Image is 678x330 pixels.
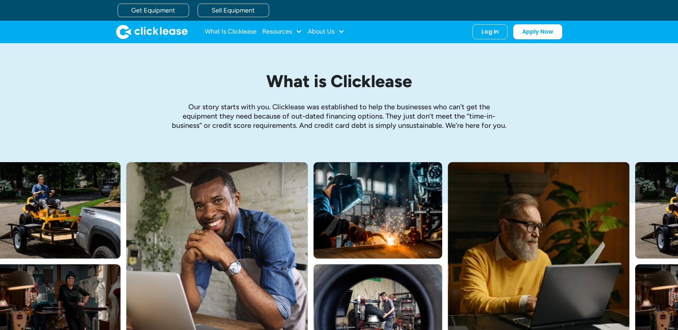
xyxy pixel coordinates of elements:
a: home [116,25,188,39]
a: Get Equipment [118,4,189,17]
h1: What is Clicklease [171,72,507,91]
a: Sell Equipment [198,4,269,17]
img: A welder in a large mask working on a large pipe [313,162,442,259]
div: Resources [262,25,302,39]
div: About Us [308,25,345,39]
a: What Is Clicklease [205,25,257,39]
img: Clicklease logo [116,25,188,39]
div: Log In [481,28,499,35]
p: Our story starts with you. Clicklease was established to help the businesses who can’t get the eq... [171,102,507,130]
a: Apply Now [513,24,562,39]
